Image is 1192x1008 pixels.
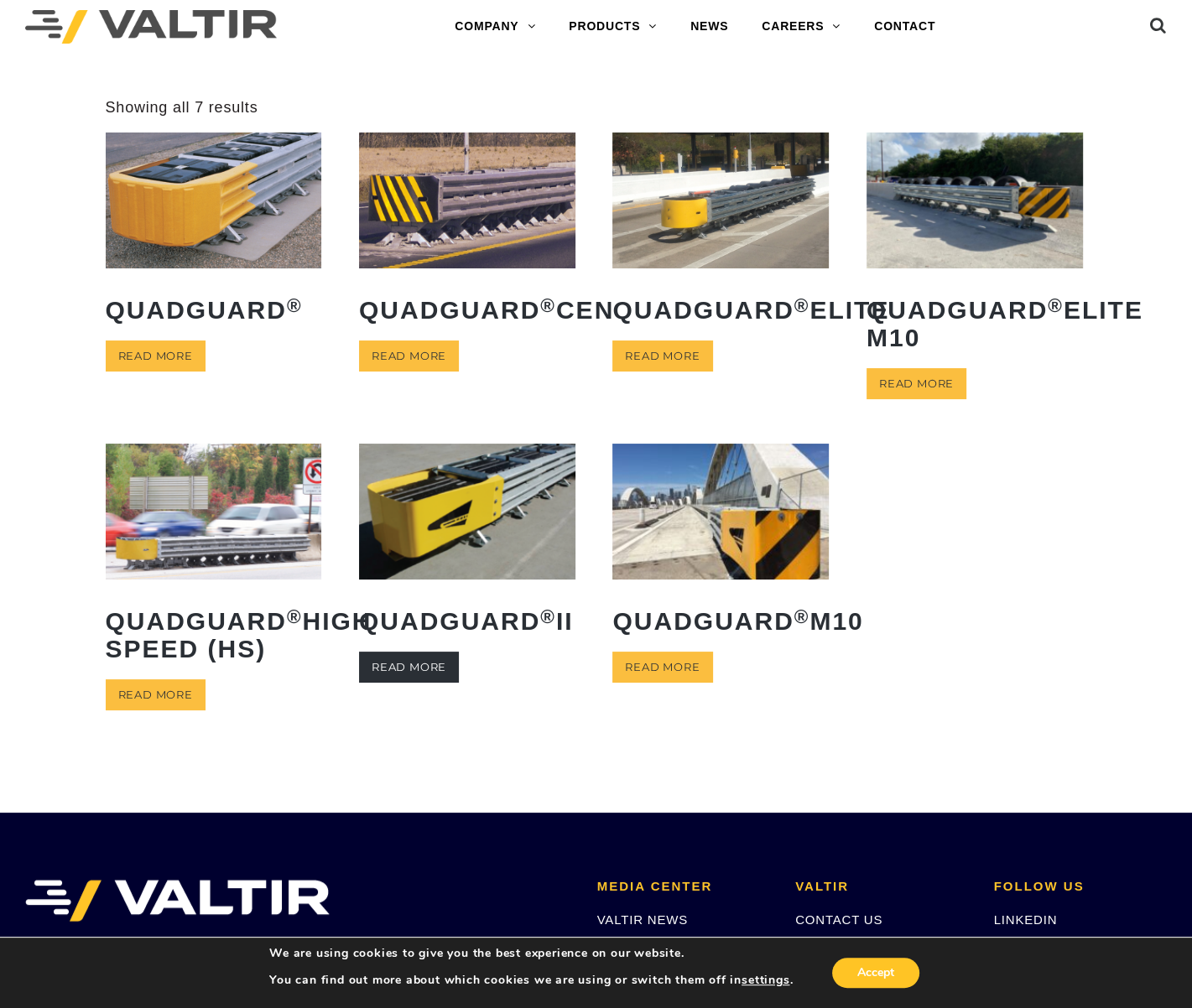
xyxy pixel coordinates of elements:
[832,958,919,988] button: Accept
[612,283,829,336] h2: QuadGuard Elite
[994,880,1167,894] h2: FOLLOW US
[106,444,322,674] a: QuadGuard®High Speed (HS)
[106,340,206,372] a: Read more about “QuadGuard®”
[597,912,688,927] a: VALTIR NEWS
[106,595,322,675] h2: QuadGuard High Speed (HS)
[857,10,952,44] a: CONTACT
[106,132,322,335] a: QuadGuard®
[359,340,459,372] a: Read more about “QuadGuard® CEN”
[867,132,1083,363] a: QuadGuard®Elite M10
[795,880,968,894] h2: VALTIR
[794,606,810,627] sup: ®
[25,880,330,922] img: VALTIR
[612,595,829,647] h2: QuadGuard M10
[552,10,674,44] a: PRODUCTS
[359,652,459,683] a: Read more about “QuadGuard® II”
[867,283,1083,364] h2: QuadGuard Elite M10
[359,444,575,647] a: QuadGuard®II
[287,606,303,627] sup: ®
[269,946,793,961] p: We are using cookies to give you the best experience on our website.
[1048,295,1064,316] sup: ®
[438,10,552,44] a: COMPANY
[106,98,258,117] p: Showing all 7 results
[612,652,712,683] a: Read more about “QuadGuard® M10”
[597,880,770,894] h2: MEDIA CENTER
[674,10,745,44] a: NEWS
[269,973,793,988] p: You can find out more about which cookies we are using or switch them off in .
[745,10,857,44] a: CAREERS
[612,444,829,647] a: QuadGuard®M10
[540,606,556,627] sup: ®
[795,912,882,927] a: CONTACT US
[794,295,810,316] sup: ®
[106,679,206,710] a: Read more about “QuadGuard® High Speed (HS)”
[742,973,789,988] button: settings
[867,368,966,399] a: Read more about “QuadGuard® Elite M10”
[287,295,303,316] sup: ®
[359,283,575,336] h2: QuadGuard CEN
[540,295,556,316] sup: ®
[25,10,277,44] img: Valtir
[359,132,575,335] a: QuadGuard®CEN
[106,283,322,336] h2: QuadGuard
[359,595,575,647] h2: QuadGuard II
[612,340,712,372] a: Read more about “QuadGuard® Elite”
[994,912,1058,927] a: LINKEDIN
[612,132,829,335] a: QuadGuard®Elite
